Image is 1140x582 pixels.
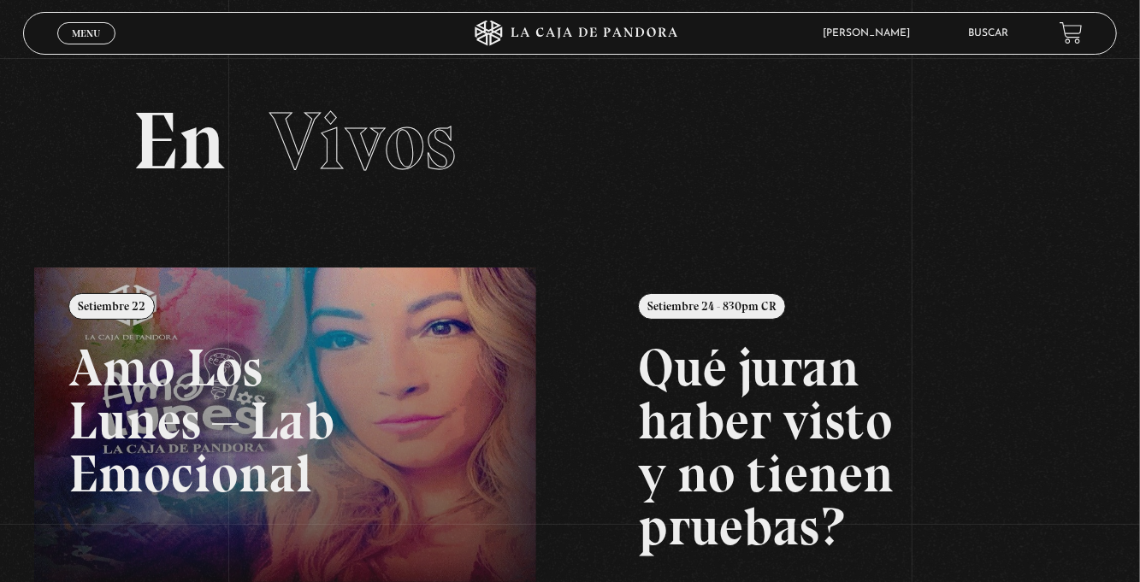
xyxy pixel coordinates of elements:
h2: En [133,101,1008,182]
a: View your shopping cart [1060,21,1083,44]
span: Cerrar [66,42,106,54]
a: Buscar [968,28,1008,38]
span: Menu [72,28,100,38]
span: Vivos [269,92,456,190]
span: [PERSON_NAME] [814,28,927,38]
